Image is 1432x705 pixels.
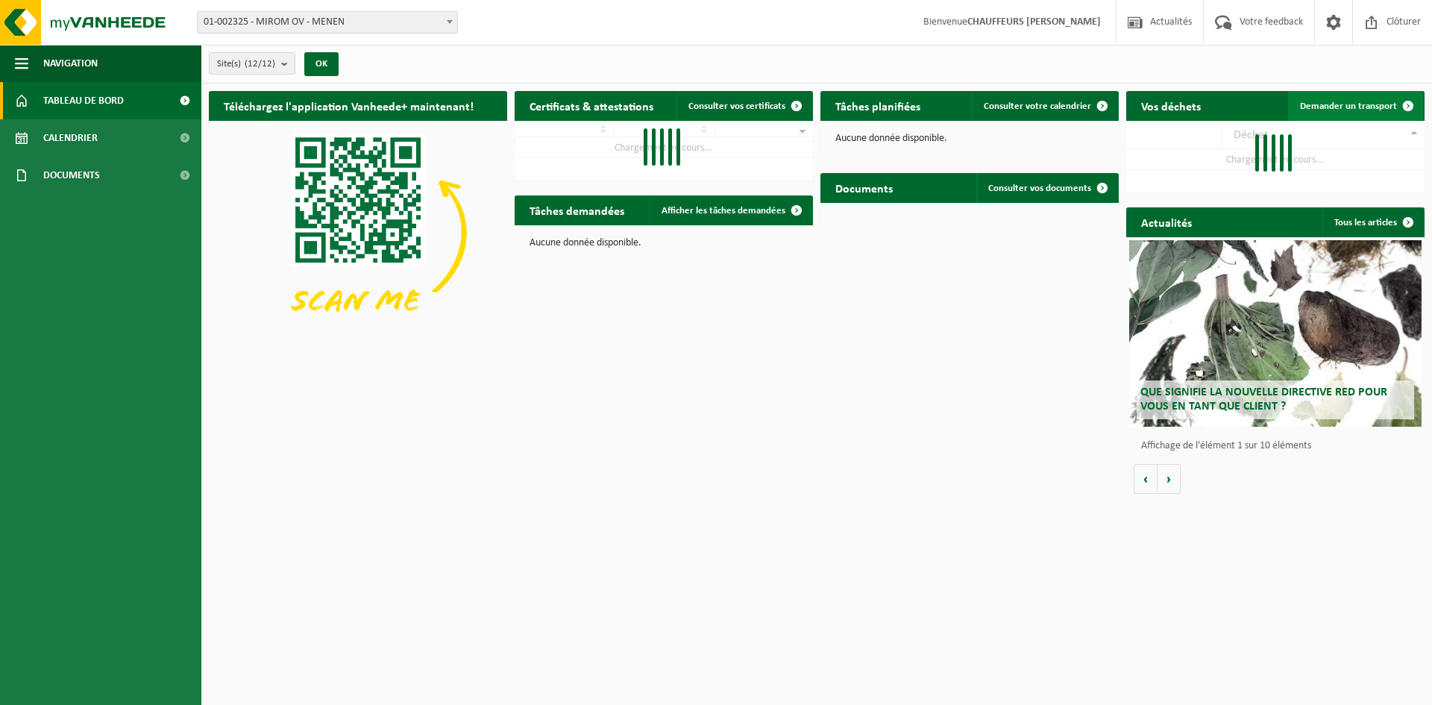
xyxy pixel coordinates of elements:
p: Aucune donnée disponible. [835,134,1104,144]
strong: CHAUFFEURS [PERSON_NAME] [967,16,1101,28]
count: (12/12) [245,59,275,69]
a: Tous les articles [1322,207,1423,237]
button: OK [304,52,339,76]
h2: Tâches planifiées [820,91,935,120]
h2: Certificats & attestations [515,91,668,120]
span: Consulter vos documents [988,184,1091,193]
span: Afficher les tâches demandées [662,206,785,216]
img: Download de VHEPlus App [209,121,507,345]
span: Documents [43,157,100,194]
button: Volgende [1158,464,1181,494]
h2: Vos déchets [1126,91,1216,120]
h2: Tâches demandées [515,195,639,225]
span: 01-002325 - MIROM OV - MENEN [198,12,457,33]
p: Aucune donnée disponible. [530,238,798,248]
span: Consulter votre calendrier [984,101,1091,111]
span: Navigation [43,45,98,82]
span: Consulter vos certificats [688,101,785,111]
p: Affichage de l'élément 1 sur 10 éléments [1141,441,1417,451]
span: Tableau de bord [43,82,124,119]
a: Consulter vos certificats [676,91,811,121]
a: Afficher les tâches demandées [650,195,811,225]
span: Site(s) [217,53,275,75]
a: Consulter votre calendrier [972,91,1117,121]
span: 01-002325 - MIROM OV - MENEN [197,11,458,34]
h2: Actualités [1126,207,1207,236]
button: Site(s)(12/12) [209,52,295,75]
a: Consulter vos documents [976,173,1117,203]
span: Calendrier [43,119,98,157]
h2: Documents [820,173,908,202]
a: Demander un transport [1288,91,1423,121]
h2: Téléchargez l'application Vanheede+ maintenant! [209,91,489,120]
span: Que signifie la nouvelle directive RED pour vous en tant que client ? [1140,386,1387,413]
a: Que signifie la nouvelle directive RED pour vous en tant que client ? [1129,240,1422,427]
span: Demander un transport [1300,101,1397,111]
button: Vorige [1134,464,1158,494]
